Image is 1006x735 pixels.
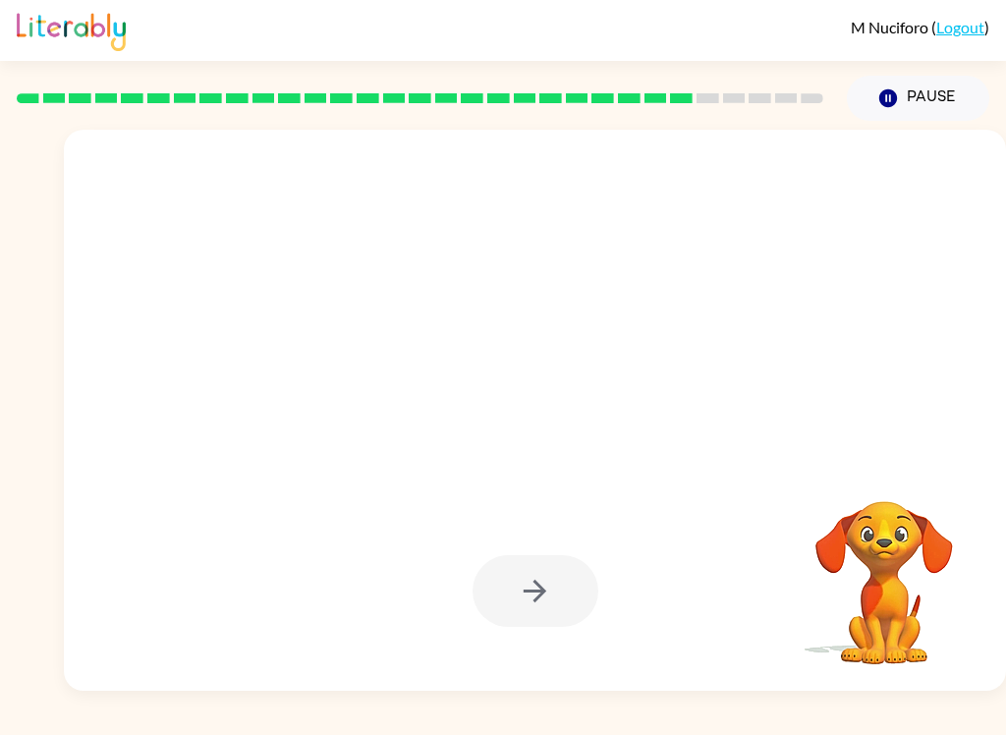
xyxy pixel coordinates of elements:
div: ( ) [851,18,989,36]
span: M Nuciforo [851,18,931,36]
img: Literably [17,8,126,51]
a: Logout [936,18,984,36]
button: Pause [847,76,989,121]
video: Your browser must support playing .mp4 files to use Literably. Please try using another browser. [786,471,982,667]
